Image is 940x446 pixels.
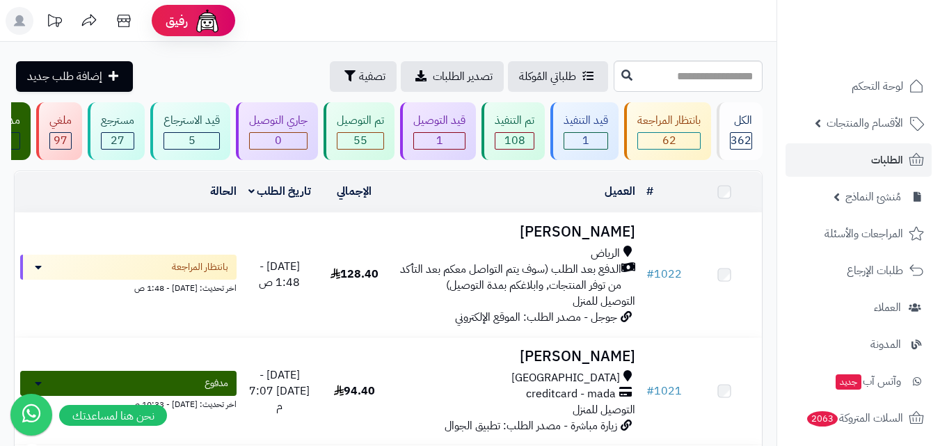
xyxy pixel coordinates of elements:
span: # [646,266,654,282]
a: المدونة [786,328,932,361]
h3: [PERSON_NAME] [397,224,635,240]
span: 1 [582,132,589,149]
div: 97 [50,133,71,149]
span: جوجل - مصدر الطلب: الموقع الإلكتروني [455,309,617,326]
a: تم التنفيذ 108 [479,102,548,160]
span: 5 [189,132,196,149]
a: بانتظار المراجعة 62 [621,102,714,160]
span: 55 [353,132,367,149]
span: 97 [54,132,67,149]
img: logo-2.png [845,35,927,64]
div: بانتظار المراجعة [637,113,701,129]
a: جاري التوصيل 0 [233,102,321,160]
a: تم التوصيل 55 [321,102,397,160]
div: جاري التوصيل [249,113,308,129]
a: إضافة طلب جديد [16,61,133,92]
div: ملغي [49,113,72,129]
div: 108 [495,133,534,149]
div: اخر تحديث: [DATE] - 1:48 ص [20,280,237,294]
span: [GEOGRAPHIC_DATA] [511,370,620,386]
div: قيد التنفيذ [564,113,608,129]
span: الأقسام والمنتجات [827,113,903,133]
span: الدفع بعد الطلب (سوف يتم التواصل معكم بعد التأكد من توفر المنتجات, وابلاغكم بمدة التوصيل) [397,262,621,294]
span: زيارة مباشرة - مصدر الطلب: تطبيق الجوال [445,417,617,434]
a: #1021 [646,383,682,399]
a: الكل362 [714,102,765,160]
span: وآتس آب [834,372,901,391]
span: الطلبات [871,150,903,170]
span: تصفية [359,68,385,85]
button: تصفية [330,61,397,92]
span: الرياض [591,246,620,262]
span: 62 [662,132,676,149]
div: 27 [102,133,134,149]
a: # [646,183,653,200]
span: تصدير الطلبات [433,68,493,85]
a: الحالة [210,183,237,200]
img: ai-face.png [193,7,221,35]
span: بانتظار المراجعة [172,260,228,274]
span: 94.40 [334,383,375,399]
div: قيد الاسترجاع [164,113,220,129]
div: مسترجع [101,113,134,129]
span: العملاء [874,298,901,317]
a: العملاء [786,291,932,324]
a: ملغي 97 [33,102,85,160]
span: رفيق [166,13,188,29]
div: اخر تحديث: [DATE] - 10:33 ص [20,396,237,411]
a: لوحة التحكم [786,70,932,103]
span: [DATE] - [DATE] 7:07 م [249,367,310,415]
a: مسترجع 27 [85,102,148,160]
a: الطلبات [786,143,932,177]
span: 27 [111,132,125,149]
a: تاريخ الطلب [248,183,312,200]
span: 362 [731,132,751,149]
div: 0 [250,133,307,149]
span: مدفوع [205,376,228,390]
a: وآتس آبجديد [786,365,932,398]
div: الكل [730,113,752,129]
div: 5 [164,133,219,149]
div: 55 [337,133,383,149]
span: 0 [275,132,282,149]
span: المدونة [870,335,901,354]
span: طلبات الإرجاع [847,261,903,280]
div: 1 [414,133,465,149]
a: العميل [605,183,635,200]
span: طلباتي المُوكلة [519,68,576,85]
a: #1022 [646,266,682,282]
span: إضافة طلب جديد [27,68,102,85]
a: المراجعات والأسئلة [786,217,932,250]
span: 108 [504,132,525,149]
a: قيد الاسترجاع 5 [148,102,233,160]
div: قيد التوصيل [413,113,465,129]
a: قيد التوصيل 1 [397,102,479,160]
span: لوحة التحكم [852,77,903,96]
span: السلات المتروكة [806,408,903,428]
span: المراجعات والأسئلة [825,224,903,244]
a: السلات المتروكة2063 [786,401,932,435]
span: جديد [836,374,861,390]
span: [DATE] - 1:48 ص [259,258,300,291]
span: creditcard - mada [526,386,616,402]
a: تصدير الطلبات [401,61,504,92]
div: 1 [564,133,607,149]
a: طلباتي المُوكلة [508,61,608,92]
span: مُنشئ النماذج [845,187,901,207]
div: 62 [638,133,700,149]
span: 1 [436,132,443,149]
span: 128.40 [330,266,379,282]
span: التوصيل للمنزل [573,401,635,418]
div: تم التنفيذ [495,113,534,129]
a: تحديثات المنصة [37,7,72,38]
span: 2063 [807,411,838,427]
a: الإجمالي [337,183,372,200]
span: # [646,383,654,399]
span: التوصيل للمنزل [573,293,635,310]
div: تم التوصيل [337,113,384,129]
a: طلبات الإرجاع [786,254,932,287]
h3: [PERSON_NAME] [397,349,635,365]
a: قيد التنفيذ 1 [548,102,621,160]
